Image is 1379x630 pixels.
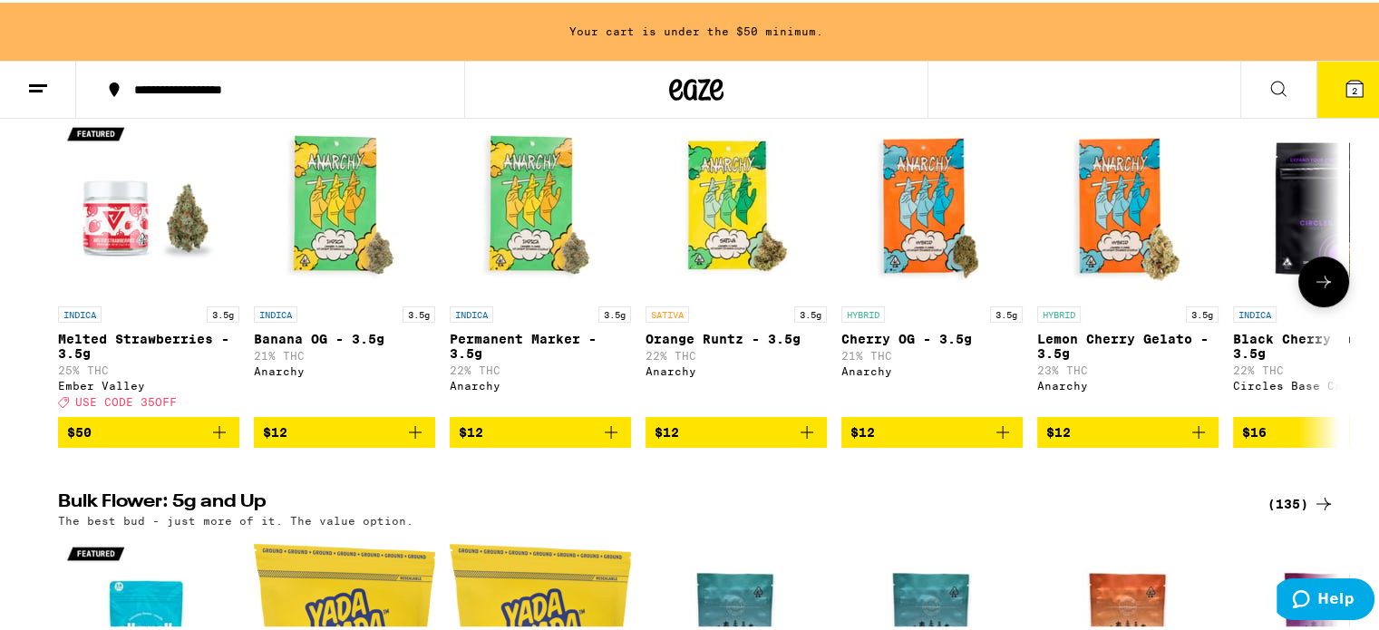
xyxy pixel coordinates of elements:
[459,422,483,437] span: $12
[841,347,1023,359] p: 21% THC
[646,347,827,359] p: 22% THC
[1037,113,1219,295] img: Anarchy - Lemon Cherry Gelato - 3.5g
[58,362,239,373] p: 25% THC
[794,304,827,320] p: 3.5g
[1046,422,1071,437] span: $12
[1186,304,1219,320] p: 3.5g
[646,113,827,414] a: Open page for Orange Runtz - 3.5g from Anarchy
[450,113,631,414] a: Open page for Permanent Marker - 3.5g from Anarchy
[254,113,435,295] img: Anarchy - Banana OG - 3.5g
[58,512,413,524] p: The best bud - just more of it. The value option.
[58,329,239,358] p: Melted Strawberries - 3.5g
[450,113,631,295] img: Anarchy - Permanent Marker - 3.5g
[254,113,435,414] a: Open page for Banana OG - 3.5g from Anarchy
[841,113,1023,414] a: Open page for Cherry OG - 3.5g from Anarchy
[1267,490,1335,512] a: (135)
[450,377,631,389] div: Anarchy
[646,113,827,295] img: Anarchy - Orange Runtz - 3.5g
[58,377,239,389] div: Ember Valley
[450,304,493,320] p: INDICA
[403,304,435,320] p: 3.5g
[655,422,679,437] span: $12
[1037,329,1219,358] p: Lemon Cherry Gelato - 3.5g
[1242,422,1267,437] span: $16
[450,362,631,373] p: 22% THC
[1277,576,1374,621] iframe: Opens a widget where you can find more information
[450,329,631,358] p: Permanent Marker - 3.5g
[67,422,92,437] span: $50
[58,414,239,445] button: Add to bag
[263,422,287,437] span: $12
[990,304,1023,320] p: 3.5g
[841,414,1023,445] button: Add to bag
[254,329,435,344] p: Banana OG - 3.5g
[1352,82,1357,93] span: 2
[58,490,1246,512] h2: Bulk Flower: 5g and Up
[75,393,177,405] span: USE CODE 35OFF
[646,329,827,344] p: Orange Runtz - 3.5g
[646,304,689,320] p: SATIVA
[850,422,875,437] span: $12
[254,347,435,359] p: 21% THC
[58,304,102,320] p: INDICA
[58,113,239,295] img: Ember Valley - Melted Strawberries - 3.5g
[254,304,297,320] p: INDICA
[646,363,827,374] div: Anarchy
[1037,377,1219,389] div: Anarchy
[841,304,885,320] p: HYBRID
[841,113,1023,295] img: Anarchy - Cherry OG - 3.5g
[254,414,435,445] button: Add to bag
[1037,113,1219,414] a: Open page for Lemon Cherry Gelato - 3.5g from Anarchy
[598,304,631,320] p: 3.5g
[1037,414,1219,445] button: Add to bag
[1,1,990,131] button: Redirect to URL
[58,113,239,414] a: Open page for Melted Strawberries - 3.5g from Ember Valley
[450,414,631,445] button: Add to bag
[646,414,827,445] button: Add to bag
[1037,304,1081,320] p: HYBRID
[207,304,239,320] p: 3.5g
[1233,304,1277,320] p: INDICA
[1037,362,1219,373] p: 23% THC
[254,363,435,374] div: Anarchy
[841,329,1023,344] p: Cherry OG - 3.5g
[841,363,1023,374] div: Anarchy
